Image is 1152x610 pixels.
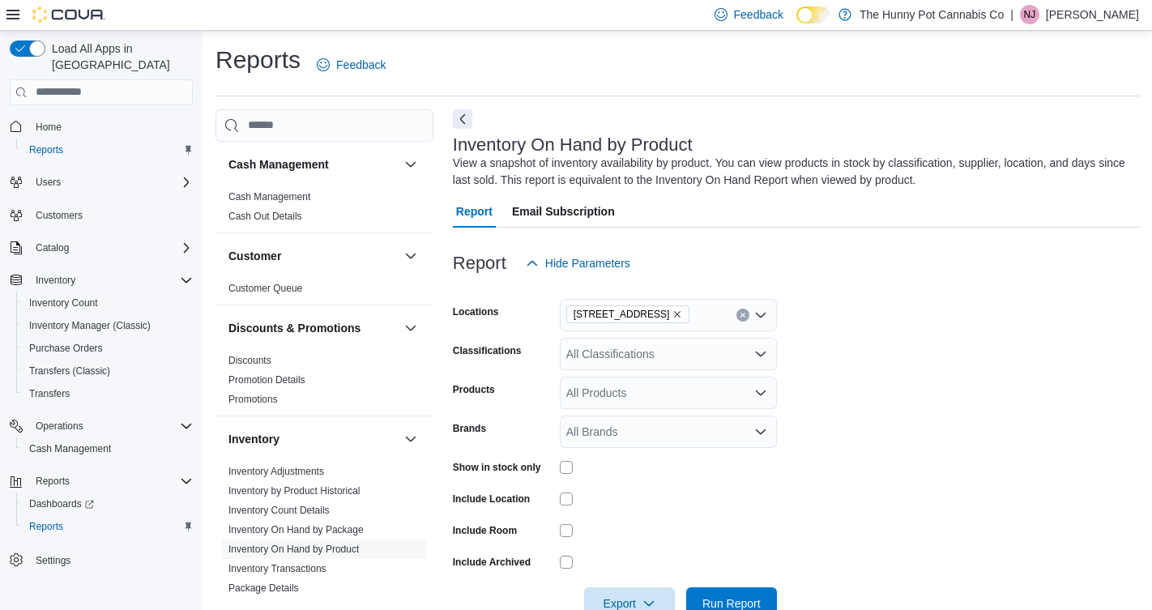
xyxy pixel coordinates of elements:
[453,383,495,396] label: Products
[29,319,151,332] span: Inventory Manager (Classic)
[29,271,193,290] span: Inventory
[215,351,433,416] div: Discounts & Promotions
[29,416,193,436] span: Operations
[29,238,75,258] button: Catalog
[228,355,271,366] a: Discounts
[228,582,299,594] a: Package Details
[1046,5,1139,24] p: [PERSON_NAME]
[566,305,690,323] span: 4936 Yonge St
[228,563,326,574] a: Inventory Transactions
[23,494,193,514] span: Dashboards
[23,517,70,536] a: Reports
[23,494,100,514] a: Dashboards
[16,337,199,360] button: Purchase Orders
[23,293,105,313] a: Inventory Count
[36,475,70,488] span: Reports
[1020,5,1039,24] div: Nafeesa Joseph
[736,309,749,322] button: Clear input
[1024,5,1036,24] span: NJ
[36,241,69,254] span: Catalog
[23,384,193,403] span: Transfers
[23,316,193,335] span: Inventory Manager (Classic)
[215,44,301,76] h1: Reports
[29,117,193,137] span: Home
[228,248,398,264] button: Customer
[796,23,797,24] span: Dark Mode
[29,416,90,436] button: Operations
[29,471,76,491] button: Reports
[754,309,767,322] button: Open list of options
[23,517,193,536] span: Reports
[16,515,199,538] button: Reports
[16,382,199,405] button: Transfers
[16,292,199,314] button: Inventory Count
[228,156,329,173] h3: Cash Management
[36,420,83,433] span: Operations
[453,254,506,273] h3: Report
[456,195,493,228] span: Report
[734,6,783,23] span: Feedback
[453,155,1131,189] div: View a snapshot of inventory availability by product. You can view products in stock by classific...
[29,497,94,510] span: Dashboards
[228,543,359,556] span: Inventory On Hand by Product
[545,255,630,271] span: Hide Parameters
[574,306,670,322] span: [STREET_ADDRESS]
[228,582,299,595] span: Package Details
[29,238,193,258] span: Catalog
[215,187,433,232] div: Cash Management
[16,493,199,515] a: Dashboards
[336,57,386,73] span: Feedback
[32,6,105,23] img: Cova
[23,140,70,160] a: Reports
[401,155,420,174] button: Cash Management
[796,6,830,23] input: Dark Mode
[23,384,76,403] a: Transfers
[453,422,486,435] label: Brands
[401,246,420,266] button: Customer
[228,191,310,203] a: Cash Management
[453,109,472,129] button: Next
[228,394,278,405] a: Promotions
[3,237,199,259] button: Catalog
[29,551,77,570] a: Settings
[453,461,541,474] label: Show in stock only
[228,283,302,294] a: Customer Queue
[29,387,70,400] span: Transfers
[228,505,330,516] a: Inventory Count Details
[36,209,83,222] span: Customers
[228,466,324,477] a: Inventory Adjustments
[29,296,98,309] span: Inventory Count
[29,206,89,225] a: Customers
[36,121,62,134] span: Home
[16,139,199,161] button: Reports
[228,431,398,447] button: Inventory
[228,190,310,203] span: Cash Management
[16,360,199,382] button: Transfers (Classic)
[512,195,615,228] span: Email Subscription
[519,247,637,279] button: Hide Parameters
[228,373,305,386] span: Promotion Details
[228,544,359,555] a: Inventory On Hand by Product
[228,282,302,295] span: Customer Queue
[29,173,67,192] button: Users
[228,393,278,406] span: Promotions
[36,554,70,567] span: Settings
[754,425,767,438] button: Open list of options
[23,439,117,459] a: Cash Management
[36,176,61,189] span: Users
[228,320,361,336] h3: Discounts & Promotions
[16,437,199,460] button: Cash Management
[23,140,193,160] span: Reports
[754,386,767,399] button: Open list of options
[453,556,531,569] label: Include Archived
[23,439,193,459] span: Cash Management
[3,269,199,292] button: Inventory
[228,211,302,222] a: Cash Out Details
[3,470,199,493] button: Reports
[23,316,157,335] a: Inventory Manager (Classic)
[215,279,433,305] div: Customer
[3,548,199,571] button: Settings
[16,314,199,337] button: Inventory Manager (Classic)
[23,361,117,381] a: Transfers (Classic)
[228,562,326,575] span: Inventory Transactions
